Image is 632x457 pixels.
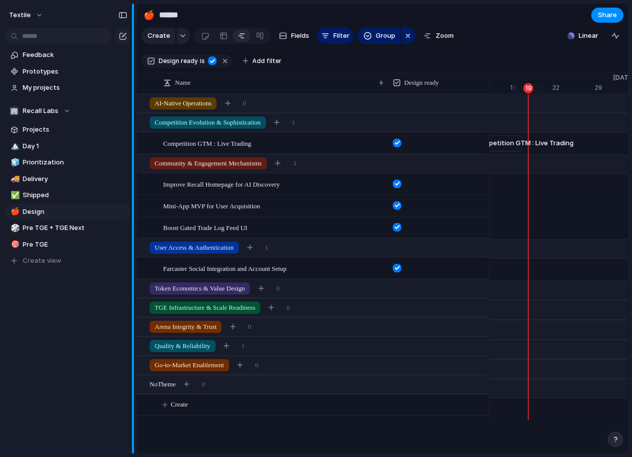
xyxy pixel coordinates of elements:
div: 🚚 [11,173,18,185]
span: Quality & Reliability [155,341,210,351]
button: Create [142,28,175,44]
span: TGE Infrastructure & Scale Readiness [155,303,255,313]
a: My projects [5,80,131,95]
span: 0 [287,303,290,313]
button: ✅ [9,190,19,200]
button: 🏔️ [9,141,19,151]
a: Feedback [5,47,131,63]
span: Create [171,399,188,410]
span: Projects [23,125,127,135]
span: Prioritization [23,157,127,167]
button: is [198,55,207,67]
button: 🎯 [9,240,19,250]
span: Create view [23,256,61,266]
span: 1 [242,341,245,351]
span: Fields [291,31,309,41]
span: 0 [243,98,246,108]
a: 🚚Delivery [5,172,131,187]
span: My projects [23,83,127,93]
span: Design ready [159,56,198,66]
span: Token Economics & Value Design [155,283,245,294]
a: 🍎Design [5,204,131,219]
span: Recall Labs [23,106,58,116]
span: Competition Evolution & Sophistication [155,118,261,128]
button: Filter [317,28,354,44]
button: Group [358,28,400,44]
span: Arena Integrity & Trust [155,322,217,332]
span: Improve Recall Homepage for AI Discovery [163,178,279,190]
button: Zoom [419,28,458,44]
span: Farcaster Social Integration and Account Setup [163,262,287,274]
div: 19 [523,83,533,93]
button: Add filter [237,54,288,68]
span: 0 [248,322,251,332]
a: 🧊Prioritization [5,155,131,170]
div: 🏔️ [11,140,18,152]
span: 3 [293,158,297,168]
a: 🏔️Day 1 [5,139,131,154]
span: Add filter [252,56,282,66]
span: 1 [292,118,296,128]
a: 🎲Pre TGE + TGE Next [5,220,131,236]
span: AI-Native Operations [155,98,212,108]
button: 🎲 [9,223,19,233]
button: 🏢Recall Labs [5,103,131,119]
div: 🎲 [11,222,18,234]
a: 🎯Pre TGE [5,237,131,252]
span: Textile [9,10,31,20]
span: 0 [276,283,279,294]
div: 🏢 [9,106,19,116]
button: 🚚 [9,174,19,184]
span: Share [598,10,617,20]
span: Filter [333,31,349,41]
span: Pre TGE [23,240,127,250]
div: 🍎 [11,206,18,217]
button: Fields [275,28,313,44]
div: ✅ [11,190,18,201]
button: Create [147,394,505,415]
span: Go-to-Market Enablement [155,360,224,370]
span: User Access & Authentication [155,243,234,253]
span: Group [376,31,395,41]
a: Competition GTM : Live Trading [474,136,516,151]
button: 🍎 [141,7,157,23]
span: Pre TGE + TGE Next [23,223,127,233]
div: 22 [552,83,595,92]
span: Mini-App MVP for User Acquisition [163,200,260,211]
span: 1 [265,243,268,253]
button: Share [591,8,623,23]
span: is [200,56,205,66]
span: Create [148,31,170,41]
div: 15 [510,83,552,92]
span: Delivery [23,174,127,184]
span: Linear [579,31,598,41]
span: Boost Gated Trade Log Feed UI [163,221,247,233]
span: 0 [202,379,205,389]
div: 29 [595,83,607,92]
span: Competition GTM : Live Trading [163,137,251,149]
span: Feedback [23,50,127,60]
span: Community & Engagement Mechanisms [155,158,262,168]
span: 0 [255,360,259,370]
span: Zoom [436,31,454,41]
button: 🧊 [9,157,19,167]
span: Prototypes [23,67,127,77]
button: Linear [564,28,602,43]
div: 🍎 [144,8,155,22]
span: Shipped [23,190,127,200]
span: Day 1 [23,141,127,151]
a: ✅Shipped [5,188,131,203]
span: Design [23,207,127,217]
button: Textile [5,7,48,23]
button: 🍎 [9,207,19,217]
a: Projects [5,122,131,137]
div: 🧊 [11,157,18,168]
a: Prototypes [5,64,131,79]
